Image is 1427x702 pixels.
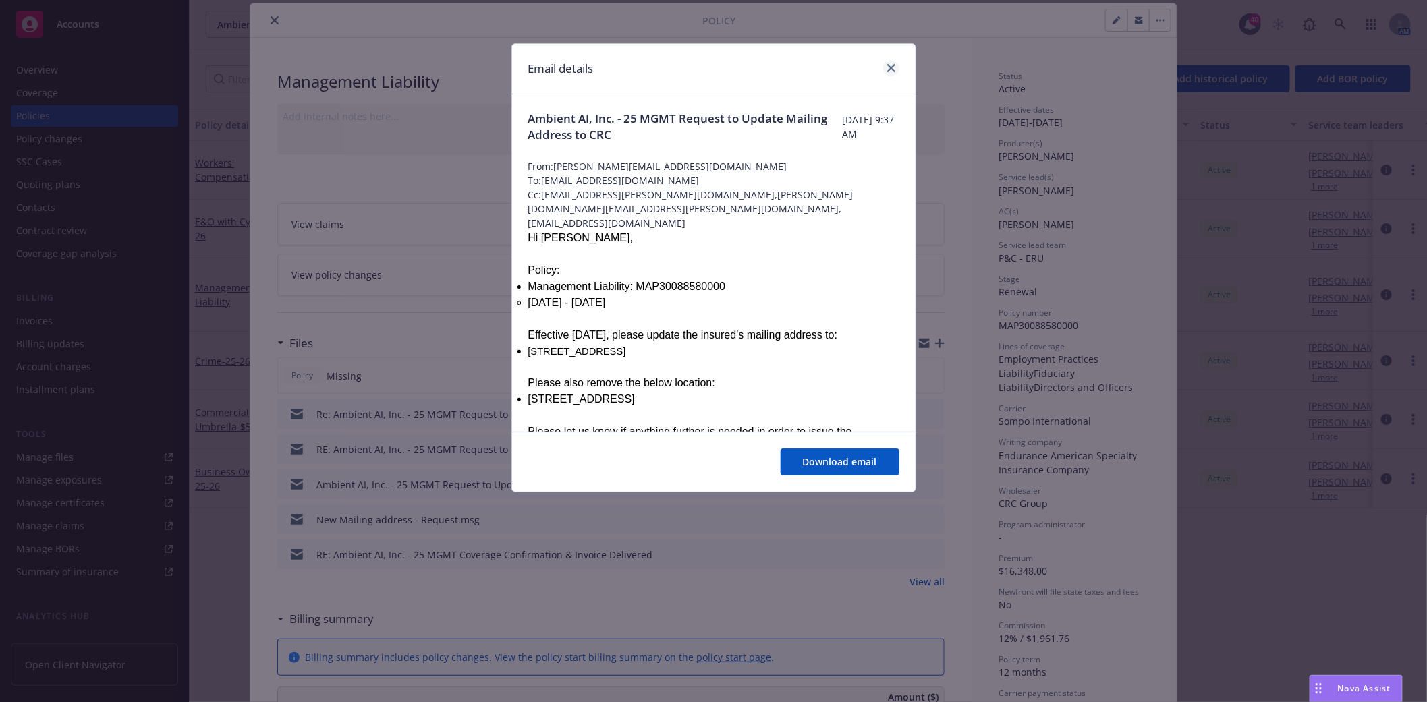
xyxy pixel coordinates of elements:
div: [STREET_ADDRESS] [528,391,899,407]
div: Drag to move [1310,676,1327,701]
button: Download email [781,448,899,475]
span: Nova Assist [1338,682,1391,694]
div: [STREET_ADDRESS] [528,344,899,359]
div: Please let us know if anything further is needed in order to issue the endorsement. Thanks! [528,423,899,456]
span: Download email [803,455,877,468]
button: Nova Assist [1310,675,1403,702]
div: Please also remove the below location: [528,375,899,391]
